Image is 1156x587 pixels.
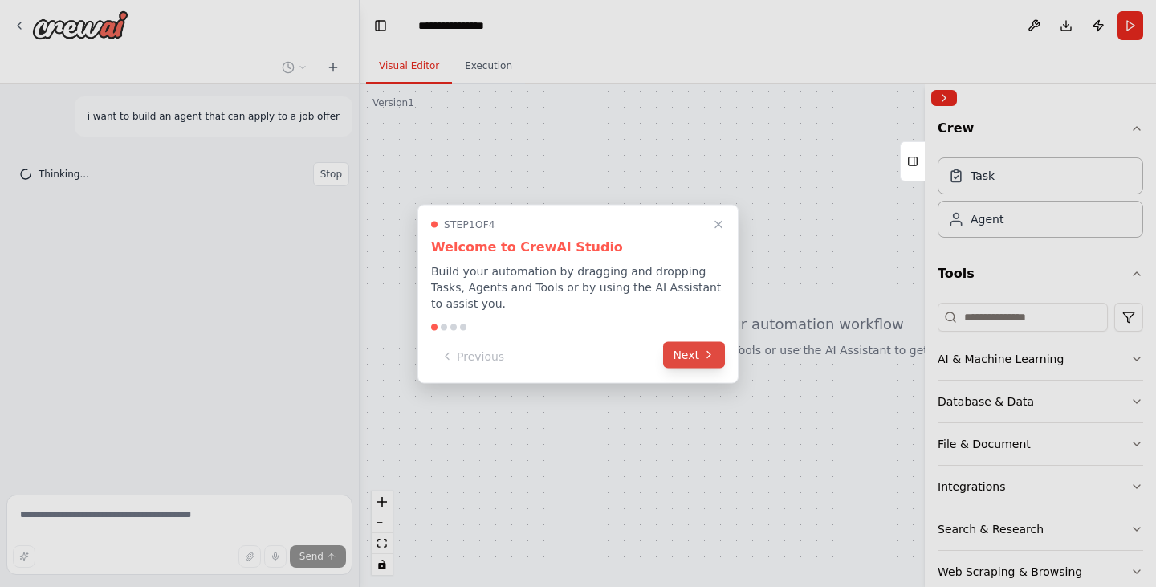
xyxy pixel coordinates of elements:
[431,263,725,311] p: Build your automation by dragging and dropping Tasks, Agents and Tools or by using the AI Assista...
[431,237,725,256] h3: Welcome to CrewAI Studio
[663,341,725,368] button: Next
[444,218,495,230] span: Step 1 of 4
[709,214,728,234] button: Close walkthrough
[431,343,514,369] button: Previous
[369,14,392,37] button: Hide left sidebar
